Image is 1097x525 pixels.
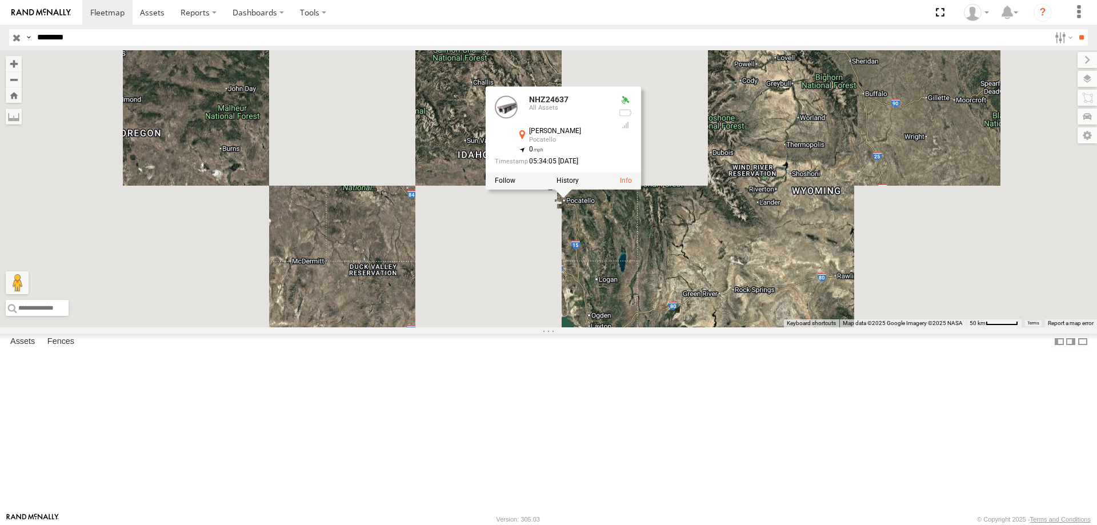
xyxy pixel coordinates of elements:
[497,516,540,523] div: Version: 305.03
[6,109,22,125] label: Measure
[11,9,71,17] img: rand-logo.svg
[977,516,1091,523] div: © Copyright 2025 -
[1065,334,1076,350] label: Dock Summary Table to the Right
[5,334,41,350] label: Assets
[618,121,632,130] div: Last Event GSM Signal Strength
[966,319,1022,327] button: Map Scale: 50 km per 53 pixels
[618,108,632,117] div: No battery health information received from this device.
[6,87,22,103] button: Zoom Home
[620,177,632,185] a: View Asset Details
[6,514,59,525] a: Visit our Website
[970,320,986,326] span: 50 km
[529,145,543,153] span: 0
[529,95,568,105] a: NHZ24637
[529,137,609,143] div: Pocatello
[529,105,609,111] div: All Assets
[1034,3,1052,22] i: ?
[556,177,579,185] label: View Asset History
[960,4,993,21] div: Zulema McIntosch
[495,177,515,185] label: Realtime tracking of Asset
[6,71,22,87] button: Zoom out
[787,319,836,327] button: Keyboard shortcuts
[1050,29,1075,46] label: Search Filter Options
[24,29,33,46] label: Search Query
[843,320,963,326] span: Map data ©2025 Google Imagery ©2025 NASA
[6,271,29,294] button: Drag Pegman onto the map to open Street View
[6,56,22,71] button: Zoom in
[1054,334,1065,350] label: Dock Summary Table to the Left
[1077,334,1088,350] label: Hide Summary Table
[529,128,609,135] div: [PERSON_NAME]
[495,96,518,119] a: View Asset Details
[1027,321,1039,326] a: Terms
[1078,127,1097,143] label: Map Settings
[618,96,632,105] div: Valid GPS Fix
[1048,320,1094,326] a: Report a map error
[495,158,609,165] div: Date/time of location update
[1030,516,1091,523] a: Terms and Conditions
[42,334,80,350] label: Fences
